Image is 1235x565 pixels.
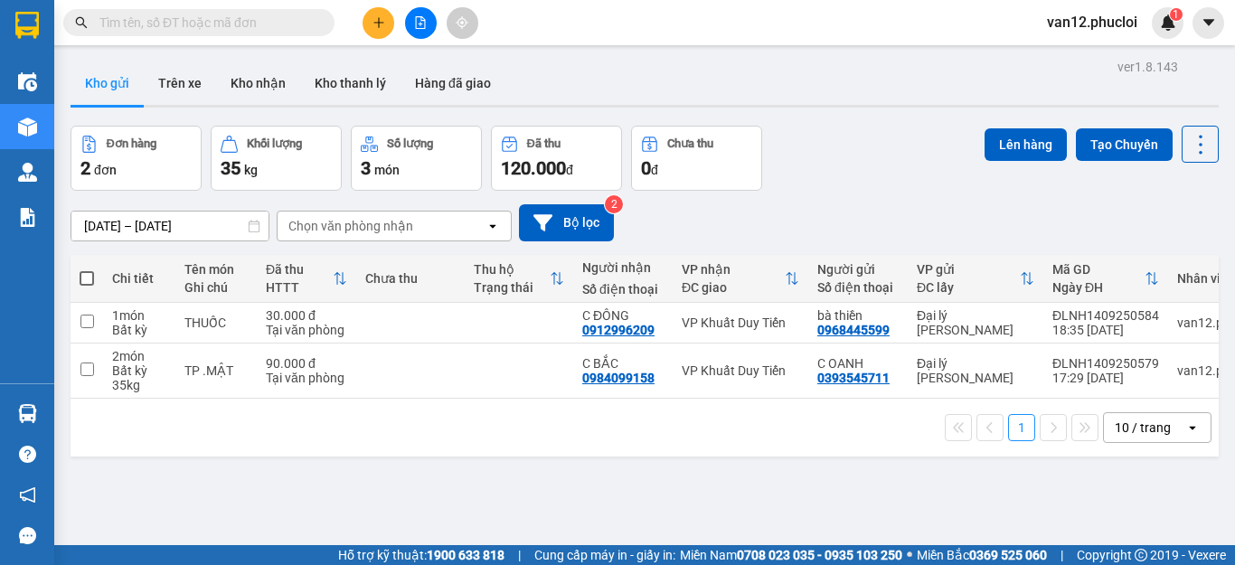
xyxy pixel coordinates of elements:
[582,323,655,337] div: 0912996209
[427,548,504,562] strong: 1900 633 818
[211,126,342,191] button: Khối lượng35kg
[1076,128,1173,161] button: Tạo Chuyến
[184,262,248,277] div: Tên món
[1052,308,1159,323] div: ĐLNH1409250584
[94,163,117,177] span: đơn
[1185,420,1200,435] svg: open
[737,548,902,562] strong: 0708 023 035 - 0935 103 250
[300,61,401,105] button: Kho thanh lý
[266,371,347,385] div: Tại văn phòng
[266,262,333,277] div: Đã thu
[817,308,899,323] div: bà thiền
[18,163,37,182] img: warehouse-icon
[1135,549,1147,561] span: copyright
[372,16,385,29] span: plus
[682,315,799,330] div: VP Khuất Duy Tiến
[1193,7,1224,39] button: caret-down
[1043,255,1168,303] th: Toggle SortBy
[817,371,890,385] div: 0393545711
[474,262,550,277] div: Thu hộ
[456,16,468,29] span: aim
[112,323,166,337] div: Bất kỳ
[1052,262,1145,277] div: Mã GD
[266,323,347,337] div: Tại văn phòng
[1117,57,1178,77] div: ver 1.8.143
[351,126,482,191] button: Số lượng3món
[651,163,658,177] span: đ
[1115,419,1171,437] div: 10 / trang
[18,208,37,227] img: solution-icon
[605,195,623,213] sup: 2
[71,61,144,105] button: Kho gửi
[19,446,36,463] span: question-circle
[527,137,561,150] div: Đã thu
[682,363,799,378] div: VP Khuất Duy Tiến
[374,163,400,177] span: món
[71,212,269,240] input: Select a date range.
[817,356,899,371] div: C OANH
[486,219,500,233] svg: open
[112,378,166,392] div: 35 kg
[474,280,550,295] div: Trạng thái
[184,280,248,295] div: Ghi chú
[1052,371,1159,385] div: 17:29 [DATE]
[216,61,300,105] button: Kho nhận
[680,545,902,565] span: Miền Nam
[917,356,1034,385] div: Đại lý [PERSON_NAME]
[582,371,655,385] div: 0984099158
[969,548,1047,562] strong: 0369 525 060
[1032,11,1152,33] span: van12.phucloi
[75,16,88,29] span: search
[99,13,313,33] input: Tìm tên, số ĐT hoặc mã đơn
[1052,356,1159,371] div: ĐLNH1409250579
[1201,14,1217,31] span: caret-down
[361,157,371,179] span: 3
[244,163,258,177] span: kg
[257,255,356,303] th: Toggle SortBy
[917,545,1047,565] span: Miền Bắc
[338,545,504,565] span: Hỗ trợ kỹ thuật:
[1061,545,1063,565] span: |
[19,486,36,504] span: notification
[985,128,1067,161] button: Lên hàng
[631,126,762,191] button: Chưa thu0đ
[682,262,785,277] div: VP nhận
[184,315,248,330] div: THUỐC
[817,280,899,295] div: Số điện thoại
[15,12,39,39] img: logo-vxr
[18,118,37,137] img: warehouse-icon
[1170,8,1183,21] sup: 1
[18,404,37,423] img: warehouse-icon
[266,280,333,295] div: HTTT
[673,255,808,303] th: Toggle SortBy
[363,7,394,39] button: plus
[80,157,90,179] span: 2
[405,7,437,39] button: file-add
[907,551,912,559] span: ⚪️
[112,271,166,286] div: Chi tiết
[365,271,456,286] div: Chưa thu
[518,545,521,565] span: |
[144,61,216,105] button: Trên xe
[667,137,713,150] div: Chưa thu
[221,157,240,179] span: 35
[817,323,890,337] div: 0968445599
[1173,8,1179,21] span: 1
[817,262,899,277] div: Người gửi
[247,137,302,150] div: Khối lượng
[908,255,1043,303] th: Toggle SortBy
[465,255,573,303] th: Toggle SortBy
[288,217,413,235] div: Chọn văn phòng nhận
[566,163,573,177] span: đ
[1052,323,1159,337] div: 18:35 [DATE]
[582,356,664,371] div: C BẮC
[917,280,1020,295] div: ĐC lấy
[917,262,1020,277] div: VP gửi
[582,282,664,297] div: Số điện thoại
[184,363,248,378] div: TP .MẬT
[19,527,36,544] span: message
[18,72,37,91] img: warehouse-icon
[682,280,785,295] div: ĐC giao
[266,308,347,323] div: 30.000 đ
[112,308,166,323] div: 1 món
